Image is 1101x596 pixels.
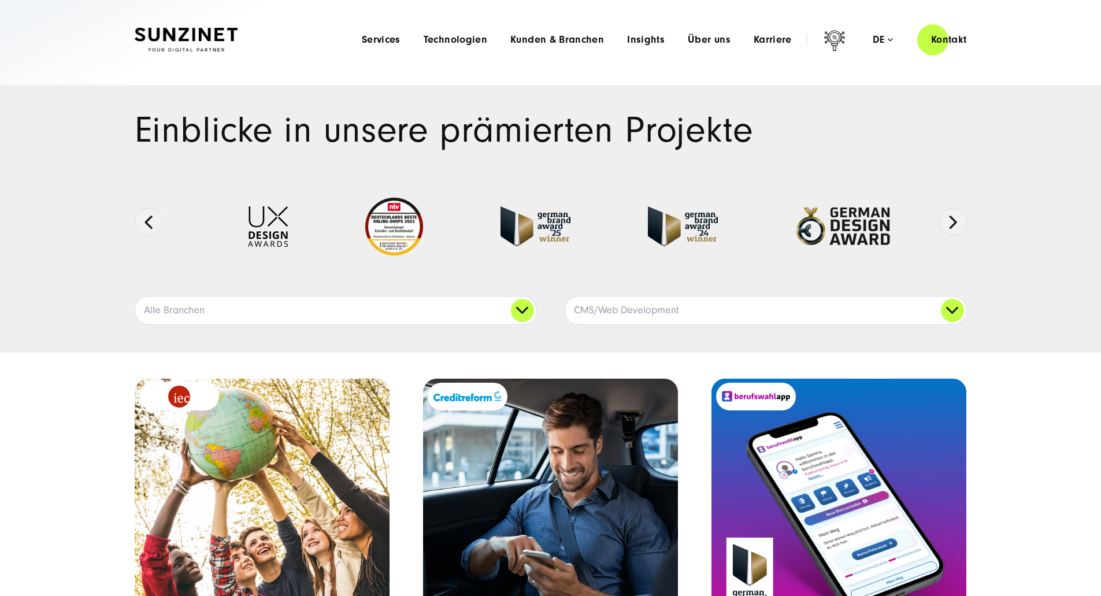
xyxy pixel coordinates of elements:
a: CMS/Web Development [565,297,966,324]
button: Next [939,208,967,236]
img: German-Brand-Award - fullservice digital agentur SUNZINET [648,206,718,246]
a: Alle Branchen [135,297,536,324]
img: UX-Design-Awards - fullservice digital agentur SUNZINET [248,206,288,247]
a: Über uns [688,34,731,46]
a: Insights [627,34,665,46]
img: Kundenlogo Creditreform blau - Digitalagentur SUNZINET [433,391,502,401]
a: Karriere [754,34,792,46]
button: Previous [135,208,162,236]
a: Technologien [424,34,487,46]
a: Services [362,34,401,46]
div: de [873,34,893,46]
a: Kontakt [917,23,981,56]
img: SUNZINET Full Service Digital Agentur [135,28,238,52]
h1: Einblicke in unsere prämierten Projekte [135,113,967,148]
img: logo_IEC [168,386,190,408]
img: German Brand Award winner 2025 - Full Service Digital Agentur SUNZINET [501,206,570,246]
img: „Logo der berufswahlapp: Ein stilisiertes weißes Profil-Icon auf lila-blauem Hintergrund, daneben... [722,391,790,402]
img: German-Design-Award - fullservice digital agentur SUNZINET [795,206,891,246]
a: Kunden & Branchen [510,34,604,46]
img: Deutschlands beste Online Shops 2023 - boesner - Kunde - SUNZINET [365,198,423,256]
